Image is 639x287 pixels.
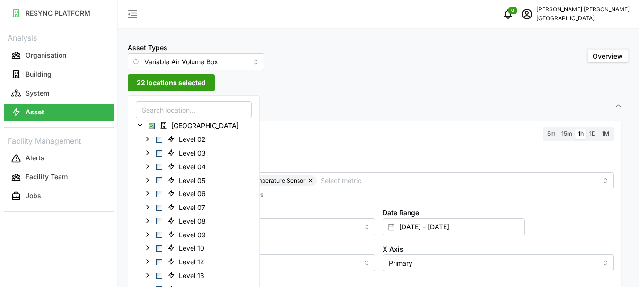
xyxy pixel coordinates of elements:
[26,9,90,18] p: RESYNC PLATFORM
[578,130,584,137] span: 1h
[179,230,206,239] span: Level 09
[4,168,114,187] a: Facility Team
[171,121,239,130] span: [GEOGRAPHIC_DATA]
[26,153,44,163] p: Alerts
[26,70,52,79] p: Building
[164,161,212,172] span: Level 04
[383,218,525,235] input: Select date range
[26,191,41,200] p: Jobs
[149,123,155,129] span: Select Office Tower
[164,147,212,158] span: Level 03
[4,66,114,83] button: Building
[4,46,114,65] a: Organisation
[536,14,630,23] p: [GEOGRAPHIC_DATA]
[226,175,306,186] span: Zone Air Temperature Sensor
[4,133,114,147] p: Facility Management
[26,51,66,60] p: Organisation
[164,133,212,145] span: Level 02
[383,208,419,218] label: Date Range
[156,191,162,197] span: Select Level 06
[156,218,162,224] span: Select Level 08
[164,228,212,240] span: Level 09
[164,201,212,213] span: Level 07
[164,215,212,226] span: Level 08
[179,217,206,226] span: Level 08
[128,43,167,53] label: Asset Types
[589,130,596,137] span: 1D
[164,174,212,185] span: Level 05
[179,135,206,144] span: Level 02
[179,257,204,267] span: Level 12
[4,65,114,84] a: Building
[156,204,162,210] span: Select Level 07
[136,101,252,118] input: Search location...
[164,242,211,253] span: Level 10
[383,244,403,254] label: X Axis
[179,203,205,212] span: Level 07
[4,149,114,168] a: Alerts
[4,104,114,121] button: Asset
[179,148,206,158] span: Level 03
[179,189,206,199] span: Level 06
[164,188,212,199] span: Level 06
[4,5,114,22] button: RESYNC PLATFORM
[602,130,609,137] span: 1M
[164,256,211,267] span: Level 12
[135,95,615,118] span: Settings
[143,191,614,199] p: *You can only select a maximum of 5 metrics
[4,47,114,64] button: Organisation
[179,271,204,280] span: Level 13
[499,5,517,24] button: notifications
[4,187,114,206] a: Jobs
[179,175,205,185] span: Level 05
[156,137,162,143] span: Select Level 02
[156,259,162,265] span: Select Level 12
[536,5,630,14] p: [PERSON_NAME] [PERSON_NAME]
[561,130,572,137] span: 15m
[164,270,211,281] span: Level 13
[4,188,114,205] button: Jobs
[4,169,114,186] button: Facility Team
[4,85,114,102] button: System
[511,7,514,14] span: 0
[4,150,114,167] button: Alerts
[156,245,162,252] span: Select Level 10
[128,74,215,91] button: 22 locations selected
[156,150,162,156] span: Select Level 03
[517,5,536,24] button: schedule
[547,130,556,137] span: 5m
[4,103,114,122] a: Asset
[156,177,162,183] span: Select Level 05
[156,120,245,131] span: Office Tower
[156,232,162,238] span: Select Level 09
[128,95,630,118] button: Settings
[4,84,114,103] a: System
[383,254,614,271] input: Select X axis
[321,175,597,185] input: Select metric
[156,272,162,278] span: Select Level 13
[593,52,623,60] span: Overview
[179,162,206,172] span: Level 04
[179,244,204,253] span: Level 10
[156,164,162,170] span: Select Level 04
[26,88,49,98] p: System
[137,75,206,91] span: 22 locations selected
[4,30,114,44] p: Analysis
[26,107,44,117] p: Asset
[26,172,68,182] p: Facility Team
[4,4,114,23] a: RESYNC PLATFORM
